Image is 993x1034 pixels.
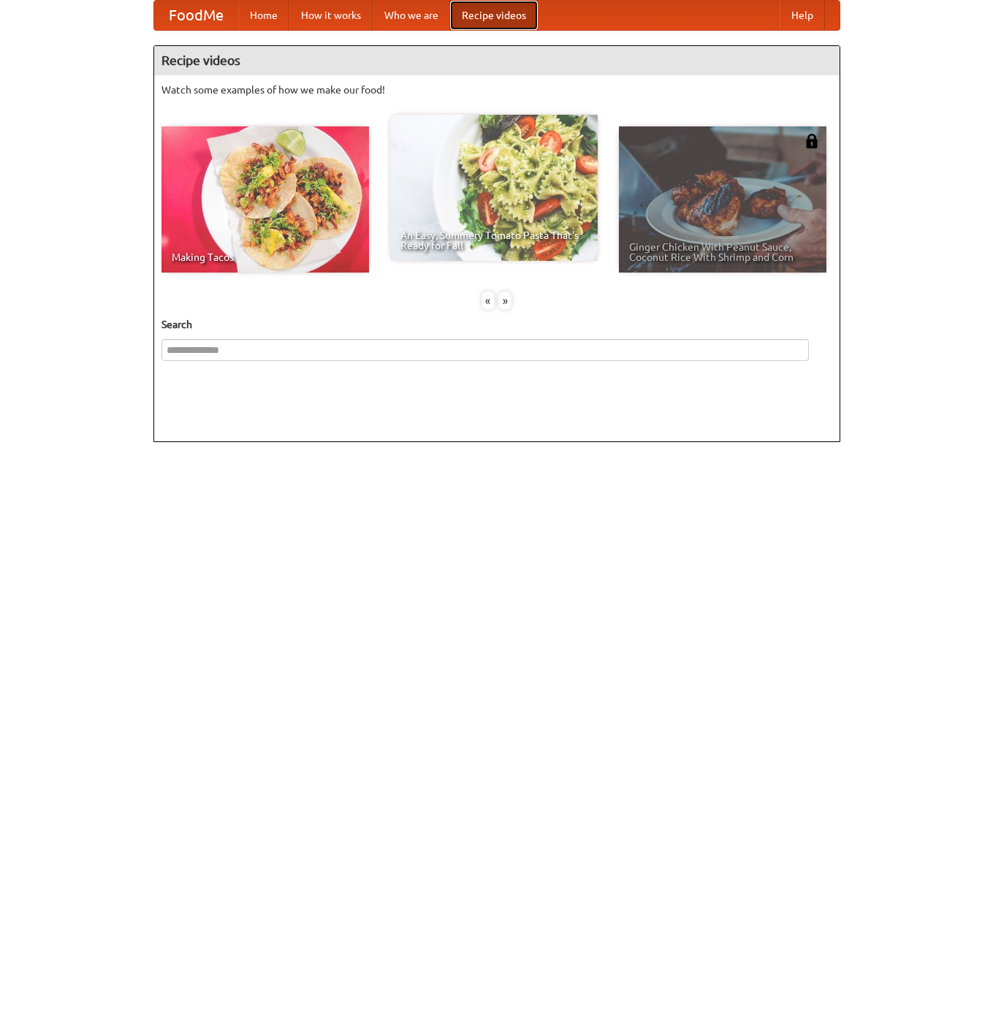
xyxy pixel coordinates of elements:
a: Making Tacos [161,126,369,273]
a: FoodMe [154,1,238,30]
span: An Easy, Summery Tomato Pasta That's Ready for Fall [400,230,587,251]
h5: Search [161,317,832,332]
a: Who we are [373,1,450,30]
a: How it works [289,1,373,30]
img: 483408.png [804,134,819,148]
a: Home [238,1,289,30]
a: Recipe videos [450,1,538,30]
div: » [498,292,511,310]
p: Watch some examples of how we make our food! [161,83,832,97]
a: An Easy, Summery Tomato Pasta That's Ready for Fall [390,115,598,261]
a: Help [780,1,825,30]
h4: Recipe videos [154,46,840,75]
span: Making Tacos [172,252,359,262]
div: « [482,292,495,310]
